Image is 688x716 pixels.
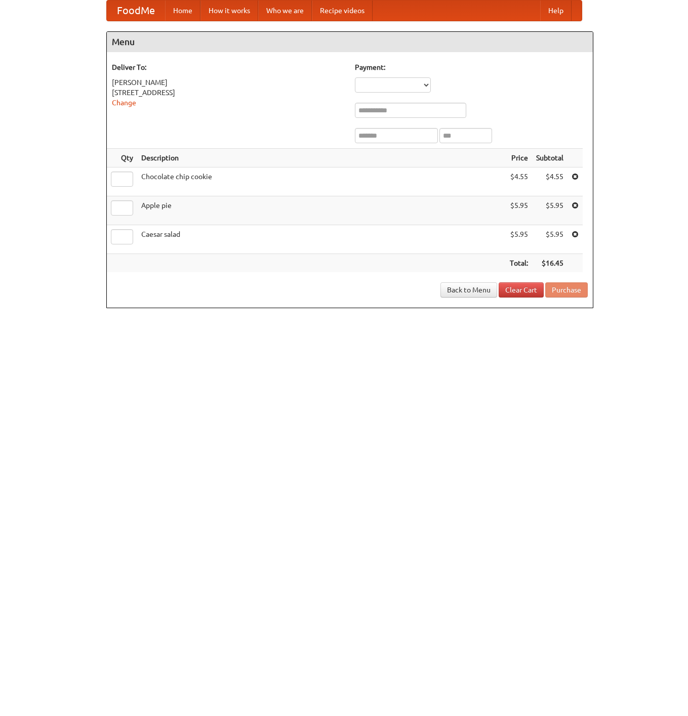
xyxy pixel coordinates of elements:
[107,149,137,167] th: Qty
[112,88,345,98] div: [STREET_ADDRESS]
[545,282,588,298] button: Purchase
[532,149,568,167] th: Subtotal
[440,282,497,298] a: Back to Menu
[540,1,572,21] a: Help
[112,62,345,72] h5: Deliver To:
[506,167,532,196] td: $4.55
[107,1,165,21] a: FoodMe
[532,225,568,254] td: $5.95
[506,254,532,273] th: Total:
[312,1,373,21] a: Recipe videos
[112,77,345,88] div: [PERSON_NAME]
[200,1,258,21] a: How it works
[107,32,593,52] h4: Menu
[112,99,136,107] a: Change
[137,149,506,167] th: Description
[355,62,588,72] h5: Payment:
[137,167,506,196] td: Chocolate chip cookie
[506,149,532,167] th: Price
[532,196,568,225] td: $5.95
[506,225,532,254] td: $5.95
[532,254,568,273] th: $16.45
[499,282,544,298] a: Clear Cart
[137,196,506,225] td: Apple pie
[532,167,568,196] td: $4.55
[258,1,312,21] a: Who we are
[506,196,532,225] td: $5.95
[137,225,506,254] td: Caesar salad
[165,1,200,21] a: Home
